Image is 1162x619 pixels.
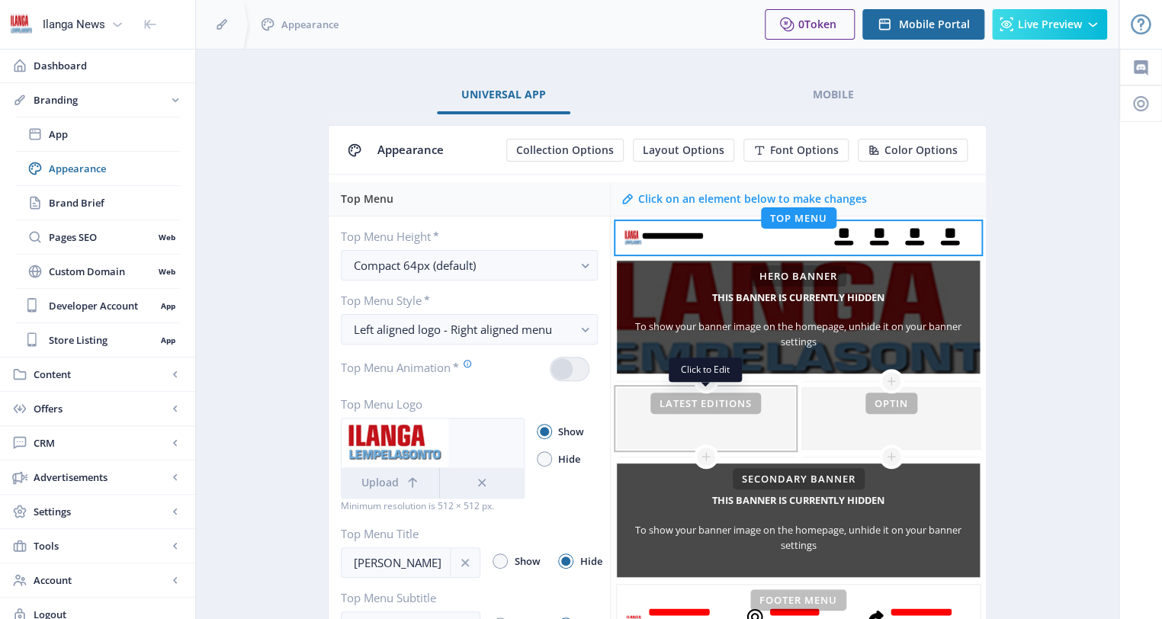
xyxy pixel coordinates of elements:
span: Store Listing [49,332,156,348]
span: Show [508,552,540,570]
button: Mobile Portal [862,9,984,40]
button: Compact 64px (default) [341,250,598,281]
span: Universal App [461,88,546,101]
span: Appearance [49,161,180,176]
button: Live Preview [992,9,1107,40]
span: Show [552,422,584,441]
span: Mobile [812,88,853,101]
span: Layout Options [643,144,724,156]
nb-icon: info [457,555,473,570]
span: Appearance [377,142,444,157]
div: Minimum resolution is 512 × 512 px. [341,499,525,514]
span: Content [34,367,168,382]
div: Click on an element below to make changes [638,191,867,207]
span: Hide [552,450,580,468]
span: App [49,127,180,142]
span: Branding [34,92,168,107]
nb-badge: App [156,332,180,348]
span: Tools [34,538,168,553]
span: Color Options [884,144,958,156]
input: Ilanga News [341,547,480,578]
label: Top Menu Animation [341,357,472,378]
span: Collection Options [516,144,614,156]
a: Universal App [437,76,570,113]
img: 6e32966d-d278-493e-af78-9af65f0c2223.png [9,12,34,37]
span: Advertisements [34,470,168,485]
span: Offers [34,401,168,416]
label: Top Menu Title [341,526,468,541]
nb-badge: App [156,298,180,313]
label: Top Menu Style [341,293,586,308]
label: Top Menu Height [341,229,586,244]
img: 95eac9c1-8d7f-4c8e-a104-543c96928447.png [342,419,448,467]
a: Brand Brief [15,186,180,220]
nb-badge: Web [153,229,180,245]
a: Appearance [15,152,180,185]
span: Pages SEO [49,229,153,245]
h5: This banner is currently hidden [712,488,884,512]
a: Developer AccountApp [15,289,180,322]
span: Upload [361,476,399,489]
div: To show your banner image on the homepage, unhide it on your banner settings [617,522,980,553]
span: Token [804,17,836,31]
button: Layout Options [633,139,734,162]
button: Color Options [858,139,968,162]
button: Collection Options [506,139,624,162]
button: Upload [342,467,439,498]
a: Store ListingApp [15,323,180,357]
span: Settings [34,504,168,519]
a: Mobile [788,76,878,113]
span: Account [34,572,168,588]
div: Left aligned logo - Right aligned menu [354,320,573,338]
span: Font Options [770,144,839,156]
span: Custom Domain [49,264,153,279]
div: Compact 64px (default) [354,256,573,274]
a: Pages SEOWeb [15,220,180,254]
span: Mobile Portal [899,18,970,30]
button: info [450,547,480,578]
span: Brand Brief [49,195,180,210]
span: Appearance [281,17,339,32]
span: Developer Account [49,298,156,313]
a: App [15,117,180,151]
span: Hide [573,552,602,570]
nb-badge: Web [153,264,180,279]
div: Top Menu [341,182,601,216]
label: Top Menu Logo [341,396,512,412]
span: Click to Edit [681,364,730,376]
button: 0Token [765,9,855,40]
div: To show your banner image on the homepage, unhide it on your banner settings [617,319,980,349]
span: Live Preview [1018,18,1082,30]
a: Custom DomainWeb [15,255,180,288]
button: Font Options [743,139,849,162]
span: Dashboard [34,58,183,73]
button: Left aligned logo - Right aligned menu [341,314,598,345]
span: CRM [34,435,168,451]
h5: This banner is currently hidden [712,285,884,309]
div: Ilanga News [43,8,105,41]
